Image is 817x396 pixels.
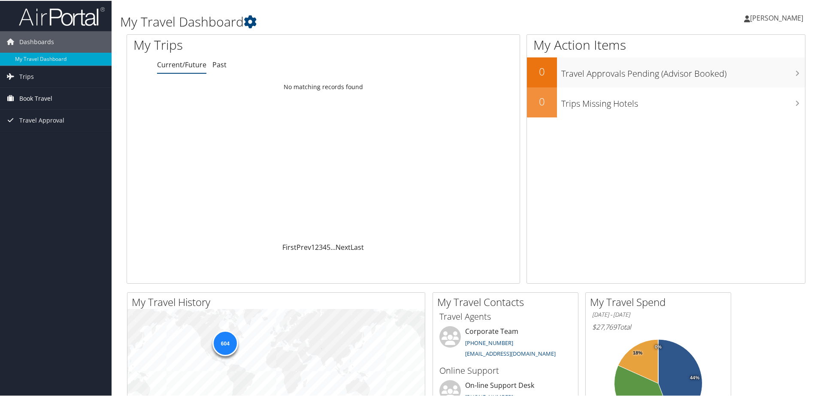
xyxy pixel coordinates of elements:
[439,364,572,376] h3: Online Support
[19,87,52,108] span: Book Travel
[655,344,662,349] tspan: 0%
[592,310,724,318] h6: [DATE] - [DATE]
[527,57,805,87] a: 0Travel Approvals Pending (Advisor Booked)
[592,321,617,331] span: $27,769
[750,12,803,22] span: [PERSON_NAME]
[439,310,572,322] h3: Travel Agents
[590,294,731,309] h2: My Travel Spend
[561,93,805,109] h3: Trips Missing Hotels
[133,35,350,53] h1: My Trips
[437,294,578,309] h2: My Travel Contacts
[465,338,513,346] a: [PHONE_NUMBER]
[19,65,34,87] span: Trips
[157,59,206,69] a: Current/Future
[527,93,557,108] h2: 0
[323,242,327,251] a: 4
[282,242,297,251] a: First
[327,242,330,251] a: 5
[315,242,319,251] a: 2
[527,87,805,117] a: 0Trips Missing Hotels
[633,350,642,355] tspan: 18%
[19,109,64,130] span: Travel Approval
[132,294,425,309] h2: My Travel History
[336,242,351,251] a: Next
[120,12,581,30] h1: My Travel Dashboard
[561,63,805,79] h3: Travel Approvals Pending (Advisor Booked)
[592,321,724,331] h6: Total
[330,242,336,251] span: …
[297,242,311,251] a: Prev
[465,349,556,357] a: [EMAIL_ADDRESS][DOMAIN_NAME]
[19,6,105,26] img: airportal-logo.png
[690,375,699,380] tspan: 44%
[527,35,805,53] h1: My Action Items
[311,242,315,251] a: 1
[435,325,576,360] li: Corporate Team
[527,63,557,78] h2: 0
[127,78,520,94] td: No matching records found
[19,30,54,52] span: Dashboards
[744,4,812,30] a: [PERSON_NAME]
[319,242,323,251] a: 3
[351,242,364,251] a: Last
[212,59,227,69] a: Past
[212,330,238,355] div: 604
